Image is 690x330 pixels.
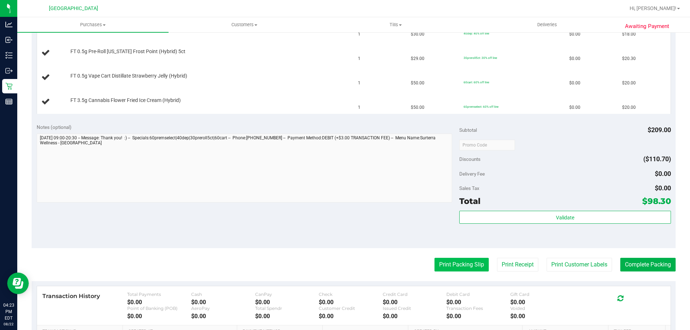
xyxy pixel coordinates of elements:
[556,215,574,220] span: Validate
[459,140,515,150] input: Promo Code
[255,299,319,306] div: $0.00
[5,21,13,28] inline-svg: Analytics
[169,22,319,28] span: Customers
[191,292,255,297] div: Cash
[191,313,255,320] div: $0.00
[169,17,320,32] a: Customers
[320,17,471,32] a: Tills
[127,292,191,297] div: Total Payments
[5,67,13,74] inline-svg: Outbound
[319,299,383,306] div: $0.00
[320,22,471,28] span: Tills
[446,306,510,311] div: Transaction Fees
[3,302,14,321] p: 04:23 PM EDT
[464,80,489,84] span: 60cart: 60% off line
[464,56,497,60] span: 30preroll5ct: 30% off line
[459,171,485,177] span: Delivery Fee
[49,5,98,11] span: [GEOGRAPHIC_DATA]
[510,299,574,306] div: $0.00
[358,55,360,62] span: 1
[459,127,477,133] span: Subtotal
[471,17,623,32] a: Deliveries
[620,258,676,271] button: Complete Packing
[446,292,510,297] div: Debit Card
[5,83,13,90] inline-svg: Retail
[510,292,574,297] div: Gift Card
[319,292,383,297] div: Check
[622,31,636,38] span: $18.00
[5,52,13,59] inline-svg: Inventory
[411,104,424,111] span: $50.00
[622,104,636,111] span: $20.00
[17,22,169,28] span: Purchases
[319,313,383,320] div: $0.00
[255,313,319,320] div: $0.00
[497,258,538,271] button: Print Receipt
[625,22,669,31] span: Awaiting Payment
[383,313,447,320] div: $0.00
[3,321,14,327] p: 08/22
[5,98,13,105] inline-svg: Reports
[655,170,671,177] span: $0.00
[127,299,191,306] div: $0.00
[459,185,479,191] span: Sales Tax
[622,80,636,87] span: $20.00
[464,32,489,35] span: 40dep: 40% off line
[127,313,191,320] div: $0.00
[383,306,447,311] div: Issued Credit
[37,124,72,130] span: Notes (optional)
[383,299,447,306] div: $0.00
[434,258,489,271] button: Print Packing Slip
[446,313,510,320] div: $0.00
[411,55,424,62] span: $29.00
[191,299,255,306] div: $0.00
[648,126,671,134] span: $209.00
[459,211,671,224] button: Validate
[358,31,360,38] span: 1
[70,97,181,104] span: FT 3.5g Cannabis Flower Fried Ice Cream (Hybrid)
[510,306,574,311] div: Voided
[569,31,580,38] span: $0.00
[547,258,612,271] button: Print Customer Labels
[642,196,671,206] span: $98.30
[7,273,29,294] iframe: Resource center
[255,306,319,311] div: Total Spendr
[319,306,383,311] div: Customer Credit
[383,292,447,297] div: Credit Card
[569,55,580,62] span: $0.00
[17,17,169,32] a: Purchases
[127,306,191,311] div: Point of Banking (POB)
[358,80,360,87] span: 1
[464,105,498,108] span: 60premselect: 60% off line
[630,5,676,11] span: Hi, [PERSON_NAME]!
[622,55,636,62] span: $20.30
[191,306,255,311] div: AeroPay
[255,292,319,297] div: CanPay
[528,22,567,28] span: Deliveries
[446,299,510,306] div: $0.00
[70,48,185,55] span: FT 0.5g Pre-Roll [US_STATE] Frost Point (Hybrid) 5ct
[70,73,187,79] span: FT 0.5g Vape Cart Distillate Strawberry Jelly (Hybrid)
[411,31,424,38] span: $30.00
[459,153,480,166] span: Discounts
[569,104,580,111] span: $0.00
[459,196,480,206] span: Total
[569,80,580,87] span: $0.00
[358,104,360,111] span: 1
[510,313,574,320] div: $0.00
[411,80,424,87] span: $50.00
[643,155,671,163] span: ($110.70)
[655,184,671,192] span: $0.00
[5,36,13,43] inline-svg: Inbound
